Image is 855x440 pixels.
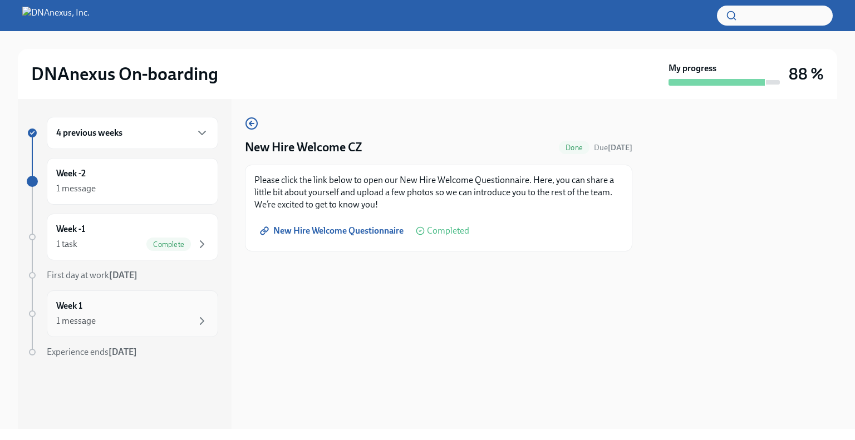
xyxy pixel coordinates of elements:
[47,270,137,280] span: First day at work
[109,270,137,280] strong: [DATE]
[669,62,716,75] strong: My progress
[56,127,122,139] h6: 4 previous weeks
[56,238,77,250] div: 1 task
[245,139,362,156] h4: New Hire Welcome CZ
[427,226,469,235] span: Completed
[27,214,218,260] a: Week -11 taskComplete
[27,269,218,281] a: First day at work[DATE]
[594,142,632,153] span: September 29th, 2025 17:00
[47,347,137,357] span: Experience ends
[254,220,411,242] a: New Hire Welcome Questionnaire
[254,174,623,211] p: Please click the link below to open our New Hire Welcome Questionnaire. Here, you can share a lit...
[56,182,96,195] div: 1 message
[594,143,632,152] span: Due
[56,315,96,327] div: 1 message
[146,240,191,249] span: Complete
[27,290,218,337] a: Week 11 message
[109,347,137,357] strong: [DATE]
[608,143,632,152] strong: [DATE]
[56,167,86,180] h6: Week -2
[31,63,218,85] h2: DNAnexus On-boarding
[56,300,82,312] h6: Week 1
[47,117,218,149] div: 4 previous weeks
[56,223,85,235] h6: Week -1
[27,158,218,205] a: Week -21 message
[559,144,589,152] span: Done
[262,225,404,236] span: New Hire Welcome Questionnaire
[789,64,824,84] h3: 88 %
[22,7,90,24] img: DNAnexus, Inc.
